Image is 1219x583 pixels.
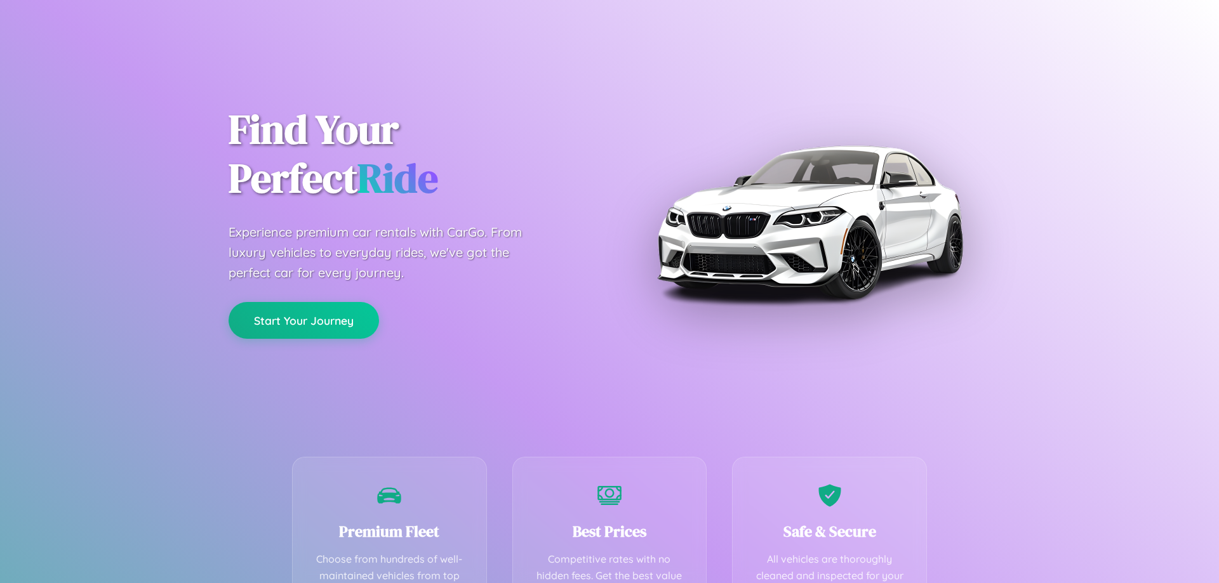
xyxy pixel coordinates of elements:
[229,302,379,339] button: Start Your Journey
[752,521,907,542] h3: Safe & Secure
[312,521,467,542] h3: Premium Fleet
[229,105,590,203] h1: Find Your Perfect
[357,150,438,206] span: Ride
[229,222,546,283] p: Experience premium car rentals with CarGo. From luxury vehicles to everyday rides, we've got the ...
[651,63,968,381] img: Premium BMW car rental vehicle
[532,521,688,542] h3: Best Prices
